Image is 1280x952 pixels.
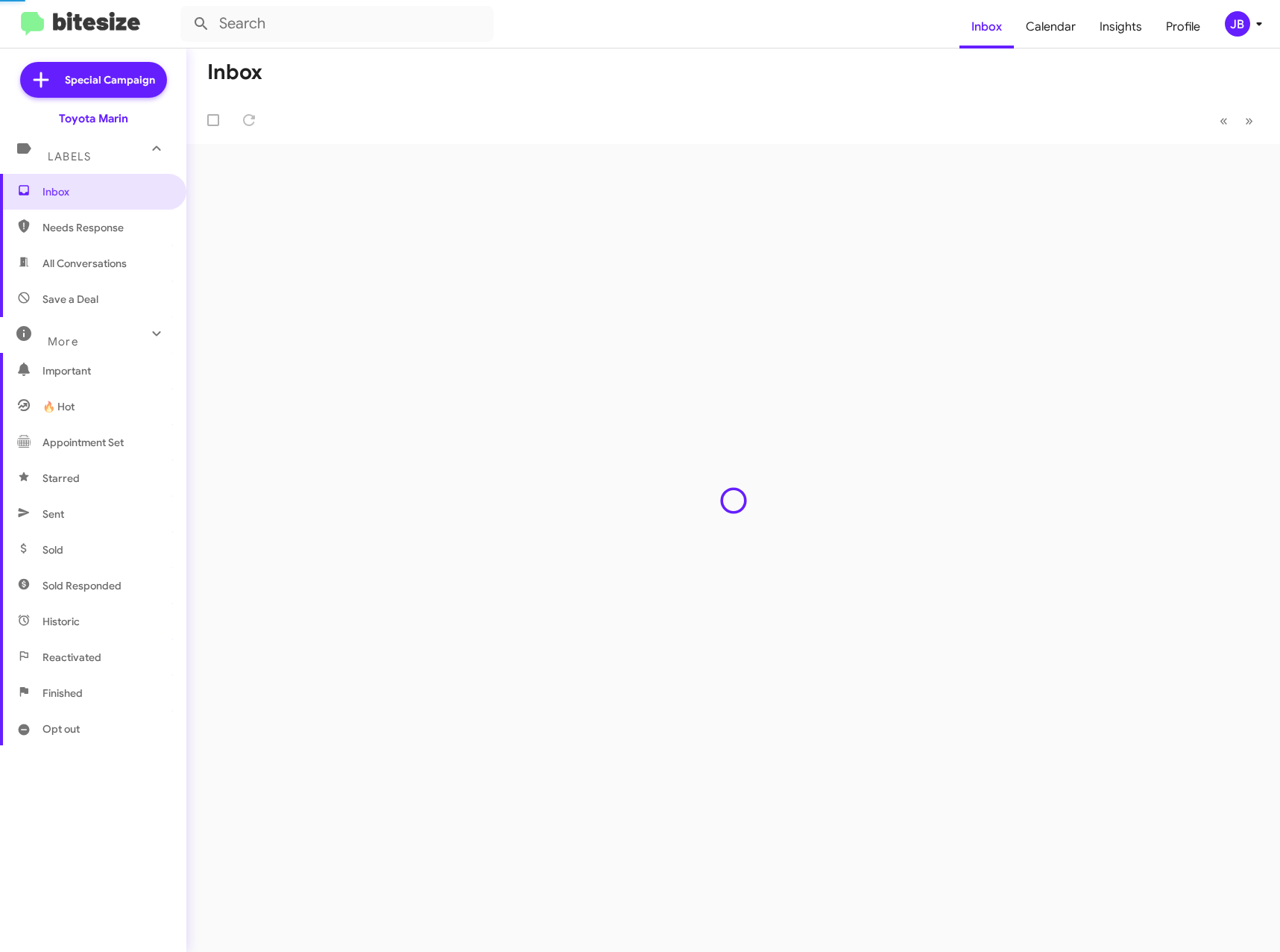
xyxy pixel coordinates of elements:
[1236,105,1262,136] button: Next
[42,435,124,450] span: Appointment Set
[207,60,262,84] h1: Inbox
[42,363,169,378] span: Important
[42,256,127,271] span: All Conversations
[1088,5,1154,48] a: Insights
[42,184,169,199] span: Inbox
[42,507,64,522] span: Sent
[1014,5,1088,48] a: Calendar
[42,542,63,557] span: Sold
[1211,105,1237,136] button: Previous
[42,578,122,593] span: Sold Responded
[42,292,98,307] span: Save a Deal
[20,62,167,98] a: Special Campaign
[1211,105,1262,136] nav: Page navigation example
[1225,11,1250,37] div: JB
[42,399,75,414] span: 🔥 Hot
[1220,111,1228,130] span: «
[48,335,78,348] span: More
[42,220,169,235] span: Needs Response
[180,6,494,42] input: Search
[1245,111,1253,130] span: »
[65,72,155,87] span: Special Campaign
[959,5,1014,48] a: Inbox
[1154,5,1212,48] a: Profile
[42,471,80,486] span: Starred
[42,686,83,701] span: Finished
[42,614,80,629] span: Historic
[48,150,91,163] span: Labels
[59,111,128,126] div: Toyota Marin
[1212,11,1264,37] button: JB
[42,721,80,736] span: Opt out
[42,650,101,665] span: Reactivated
